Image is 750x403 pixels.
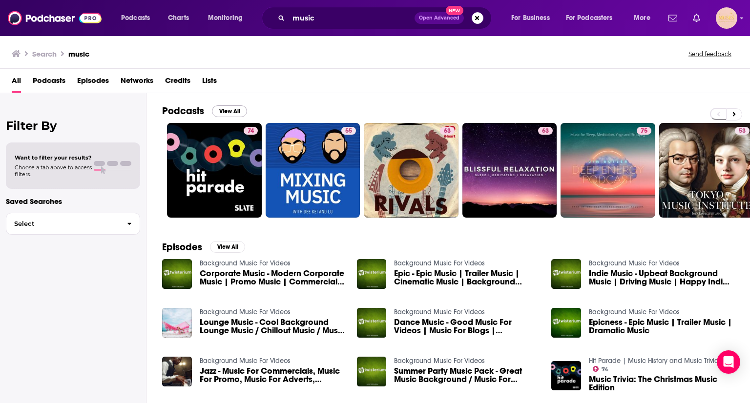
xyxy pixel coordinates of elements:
img: Jazz - Music For Commercials, Music For Promo, Music For Adverts, Cooking show music [162,357,192,386]
img: Summer Party Music Pack - Great Music Background / Music For Parties, Background Summer Music [357,357,387,386]
a: All [12,73,21,93]
a: Background Music For Videos [394,308,485,316]
a: Background Music For Videos [200,308,291,316]
a: 63 [462,123,557,218]
p: Saved Searches [6,197,140,206]
a: Music Trivia: The Christmas Music Edition [589,375,734,392]
a: Background Music For Videos [394,259,485,267]
a: Background Music For Videos [589,259,680,267]
span: 55 [345,126,352,136]
button: View All [210,241,245,253]
a: 75 [637,127,651,135]
button: open menu [627,10,663,26]
img: Dance Music - Good Music For Videos | Music For Blogs | Production Music [357,308,387,338]
span: Podcasts [121,11,150,25]
a: Show notifications dropdown [665,10,681,26]
span: Select [6,221,119,227]
img: Epic - Epic Music | Trailer Music | Cinematic Music | Background Music [357,259,387,289]
span: Open Advanced [419,16,459,20]
span: Monitoring [208,11,243,25]
h3: Search [32,49,57,59]
a: Epicness - Epic Music | Trailer Music | Dramatic Music [589,318,734,335]
a: Show notifications dropdown [689,10,704,26]
span: More [634,11,650,25]
span: For Business [511,11,550,25]
img: User Profile [716,7,737,29]
span: Networks [121,73,153,93]
a: 55 [266,123,360,218]
button: open menu [114,10,163,26]
h3: music [68,49,89,59]
span: 63 [542,126,549,136]
img: Corporate Music - Modern Corporate Music | Promo Music | Commercial Music [162,259,192,289]
img: Music Trivia: The Christmas Music Edition [551,361,581,391]
button: open menu [504,10,562,26]
a: Podcasts [33,73,65,93]
a: 74 [167,123,262,218]
a: 63 [538,127,553,135]
button: Send feedback [686,50,734,58]
span: 63 [444,126,451,136]
button: open menu [201,10,255,26]
div: Search podcasts, credits, & more... [271,7,501,29]
a: Background Music For Videos [589,308,680,316]
span: New [446,6,463,15]
div: Open Intercom Messenger [717,350,740,374]
a: Lounge Music - Cool Background Lounge Music / Chillout Music / Music for Chillout [200,318,345,335]
a: 74 [593,366,608,372]
a: Lists [202,73,217,93]
a: Episodes [77,73,109,93]
a: 74 [244,127,258,135]
button: Show profile menu [716,7,737,29]
span: Epic - Epic Music | Trailer Music | Cinematic Music | Background Music [394,269,540,286]
span: Want to filter your results? [15,154,92,161]
a: Jazz - Music For Commercials, Music For Promo, Music For Adverts, Cooking show music [200,367,345,383]
a: Background Music For Videos [200,357,291,365]
input: Search podcasts, credits, & more... [289,10,415,26]
a: 63 [440,127,455,135]
a: Corporate Music - Modern Corporate Music | Promo Music | Commercial Music [200,269,345,286]
a: Background Music For Videos [200,259,291,267]
img: Podchaser - Follow, Share and Rate Podcasts [8,9,102,27]
button: open menu [560,10,627,26]
a: Indie Music - Upbeat Background Music | Driving Music | Happy Indie Music [551,259,581,289]
h2: Filter By [6,119,140,133]
a: 63 [364,123,458,218]
span: Credits [165,73,190,93]
img: Lounge Music - Cool Background Lounge Music / Chillout Music / Music for Chillout [162,308,192,338]
span: For Podcasters [566,11,613,25]
a: 55 [341,127,356,135]
h2: Podcasts [162,105,204,117]
button: View All [212,105,247,117]
a: 53 [735,127,750,135]
span: Indie Music - Upbeat Background Music | Driving Music | Happy Indie Music [589,269,734,286]
span: 75 [641,126,647,136]
h2: Episodes [162,241,202,253]
a: Background Music For Videos [394,357,485,365]
span: Logged in as MUSESPR [716,7,737,29]
a: Dance Music - Good Music For Videos | Music For Blogs | Production Music [394,318,540,335]
span: 74 [248,126,254,136]
a: Summer Party Music Pack - Great Music Background / Music For Parties, Background Summer Music [394,367,540,383]
span: 74 [602,367,608,372]
a: Charts [162,10,195,26]
button: Open AdvancedNew [415,12,464,24]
